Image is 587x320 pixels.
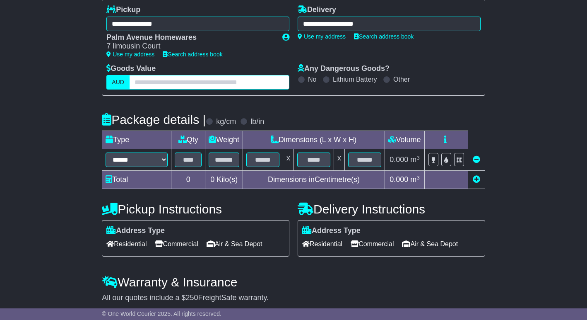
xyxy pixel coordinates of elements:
span: Air & Sea Depot [207,238,262,250]
div: All our quotes include a $ FreightSafe warranty. [102,293,485,303]
a: Add new item [473,175,480,184]
td: Dimensions in Centimetre(s) [243,171,385,189]
span: m [410,155,420,164]
a: Remove this item [473,155,480,164]
span: 250 [185,293,198,302]
label: No [308,75,316,83]
span: m [410,175,420,184]
h4: Package details | [102,113,206,126]
td: x [283,149,294,171]
td: Volume [385,131,425,149]
div: Palm Avenue Homewares [106,33,274,42]
span: 0 [210,175,214,184]
span: Commercial [351,238,394,250]
td: Dimensions (L x W x H) [243,131,385,149]
label: kg/cm [216,117,236,126]
label: Other [393,75,410,83]
h4: Pickup Instructions [102,202,289,216]
label: Goods Value [106,64,156,73]
span: Residential [302,238,342,250]
label: lb/in [250,117,264,126]
h4: Delivery Instructions [298,202,485,216]
h4: Warranty & Insurance [102,275,485,289]
label: Pickup [106,5,140,15]
label: Lithium Battery [333,75,377,83]
label: Delivery [298,5,336,15]
a: Use my address [106,51,154,58]
sup: 3 [416,155,420,161]
a: Search address book [354,33,414,40]
a: Use my address [298,33,346,40]
td: Kilo(s) [205,171,243,189]
td: Type [102,131,171,149]
span: Residential [106,238,147,250]
div: 7 limousin Court [106,42,274,51]
td: x [334,149,345,171]
td: Total [102,171,171,189]
span: Air & Sea Depot [402,238,458,250]
a: Search address book [163,51,222,58]
span: 0.000 [390,175,408,184]
sup: 3 [416,175,420,181]
label: Any Dangerous Goods? [298,64,390,73]
td: Qty [171,131,205,149]
label: AUD [106,75,130,90]
td: Weight [205,131,243,149]
span: © One World Courier 2025. All rights reserved. [102,310,221,317]
label: Address Type [302,226,361,235]
label: Address Type [106,226,165,235]
span: Commercial [155,238,198,250]
span: 0.000 [390,155,408,164]
td: 0 [171,171,205,189]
